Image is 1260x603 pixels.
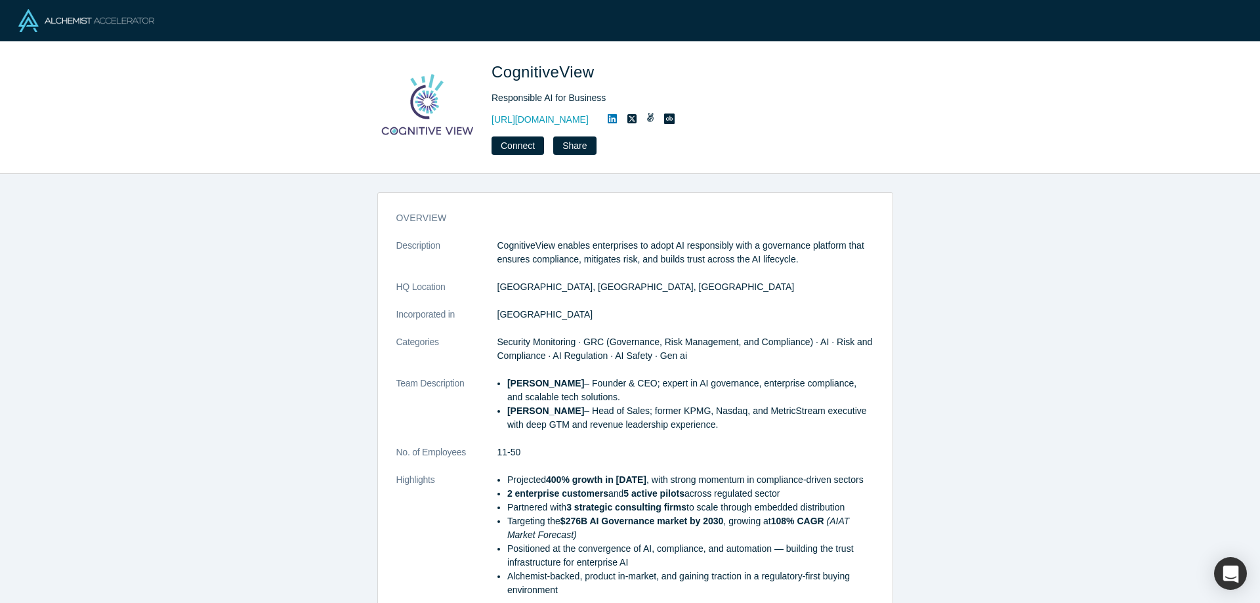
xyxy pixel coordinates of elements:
[507,473,874,487] li: Projected , with strong momentum in compliance-driven sectors
[497,446,874,459] dd: 11-50
[492,91,859,105] div: Responsible AI for Business
[396,211,856,225] h3: overview
[396,239,497,280] dt: Description
[507,501,874,514] li: Partnered with to scale through embedded distribution
[507,405,584,416] strong: [PERSON_NAME]
[507,378,584,388] strong: [PERSON_NAME]
[396,308,497,335] dt: Incorporated in
[396,377,497,446] dt: Team Description
[507,542,874,570] li: Positioned at the convergence of AI, compliance, and automation — building the trust infrastructu...
[507,488,608,499] strong: 2 enterprise customers
[492,136,544,155] button: Connect
[507,487,874,501] li: and across regulated sector
[566,502,686,512] strong: 3 strategic consulting firms
[553,136,596,155] button: Share
[497,337,873,361] span: Security Monitoring · GRC (Governance, Risk Management, and Compliance) · AI · Risk and Complianc...
[507,377,874,404] li: – Founder & CEO; expert in AI governance, enterprise compliance, and scalable tech solutions.
[492,63,598,81] span: CognitiveView
[497,239,874,266] p: CognitiveView enables enterprises to adopt AI responsibly with a governance platform that ensures...
[623,488,684,499] strong: 5 active pilots
[507,514,874,542] li: Targeting the , growing at
[497,280,874,294] dd: [GEOGRAPHIC_DATA], [GEOGRAPHIC_DATA], [GEOGRAPHIC_DATA]
[771,516,824,526] strong: 108% CAGR
[497,308,874,322] dd: [GEOGRAPHIC_DATA]
[396,335,497,377] dt: Categories
[18,9,154,32] img: Alchemist Logo
[396,280,497,308] dt: HQ Location
[560,516,724,526] strong: $276B AI Governance market by 2030
[396,446,497,473] dt: No. of Employees
[507,404,874,432] li: – Head of Sales; former KPMG, Nasdaq, and MetricStream executive with deep GTM and revenue leader...
[381,60,473,152] img: CognitiveView's Logo
[507,570,874,597] li: Alchemist-backed, product in-market, and gaining traction in a regulatory-first buying environment
[546,474,646,485] strong: 400% growth in [DATE]
[492,113,589,127] a: [URL][DOMAIN_NAME]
